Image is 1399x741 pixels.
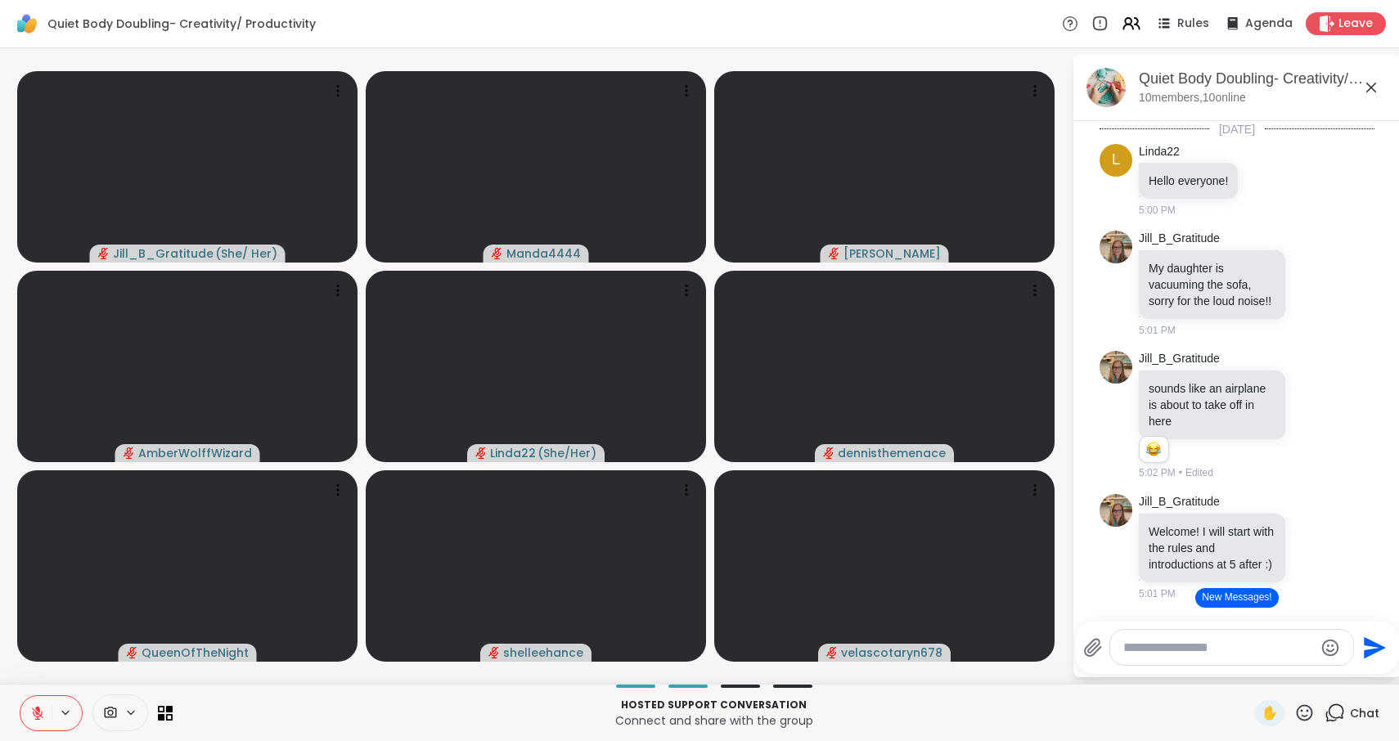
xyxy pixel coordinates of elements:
[1086,68,1126,107] img: Quiet Body Doubling- Creativity/ Productivity , Oct 13
[113,245,214,262] span: Jill_B_Gratitude
[1139,69,1388,89] div: Quiet Body Doubling- Creativity/ Productivity , [DATE]
[142,644,249,661] span: QueenOfTheNight
[1209,121,1265,137] span: [DATE]
[13,10,41,38] img: ShareWell Logomark
[1195,588,1278,608] button: New Messages!
[838,445,946,461] span: dennisthemenace
[492,248,503,259] span: audio-muted
[1139,90,1246,106] p: 10 members, 10 online
[1177,16,1209,32] span: Rules
[1139,586,1176,601] span: 5:01 PM
[1350,705,1379,721] span: Chat
[1139,203,1176,218] span: 5:00 PM
[1139,351,1220,367] a: Jill_B_Gratitude
[1149,173,1228,189] p: Hello everyone!
[1149,260,1275,309] p: My daughter is vacuuming the sofa, sorry for the loud noise!!
[1112,149,1120,171] span: L
[538,445,596,461] span: ( She/Her )
[215,245,277,262] span: ( She/ Her )
[823,447,834,459] span: audio-muted
[843,245,941,262] span: [PERSON_NAME]
[841,644,942,661] span: velascotaryn678
[1262,703,1278,723] span: ✋
[1139,144,1180,160] a: Linda22
[1149,523,1275,573] p: Welcome! I will start with the rules and introductions at 5 after :)
[829,248,840,259] span: audio-muted
[506,245,581,262] span: Manda4444
[47,16,316,32] span: Quiet Body Doubling- Creativity/ Productivity
[1139,494,1220,510] a: Jill_B_Gratitude
[1320,638,1340,658] button: Emoji picker
[1149,380,1275,429] p: sounds like an airplane is about to take off in here
[1100,351,1132,384] img: https://sharewell-space-live.sfo3.digitaloceanspaces.com/user-generated/2564abe4-c444-4046-864b-7...
[1145,443,1162,456] button: Reactions: haha
[1139,323,1176,338] span: 5:01 PM
[475,447,487,459] span: audio-muted
[490,445,536,461] span: Linda22
[127,647,138,658] span: audio-muted
[503,644,583,661] span: shelleehance
[1179,465,1182,480] span: •
[1100,231,1132,263] img: https://sharewell-space-live.sfo3.digitaloceanspaces.com/user-generated/2564abe4-c444-4046-864b-7...
[488,647,500,658] span: audio-muted
[1123,640,1314,656] textarea: Type your message
[1100,494,1132,527] img: https://sharewell-space-live.sfo3.digitaloceanspaces.com/user-generated/2564abe4-c444-4046-864b-7...
[1140,437,1168,463] div: Reaction list
[1185,465,1213,480] span: Edited
[1139,465,1176,480] span: 5:02 PM
[138,445,252,461] span: AmberWolffWizard
[182,698,1245,712] p: Hosted support conversation
[1139,231,1220,247] a: Jill_B_Gratitude
[1354,629,1391,666] button: Send
[124,447,135,459] span: audio-muted
[826,647,838,658] span: audio-muted
[1338,16,1373,32] span: Leave
[182,712,1245,729] p: Connect and share with the group
[1245,16,1293,32] span: Agenda
[98,248,110,259] span: audio-muted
